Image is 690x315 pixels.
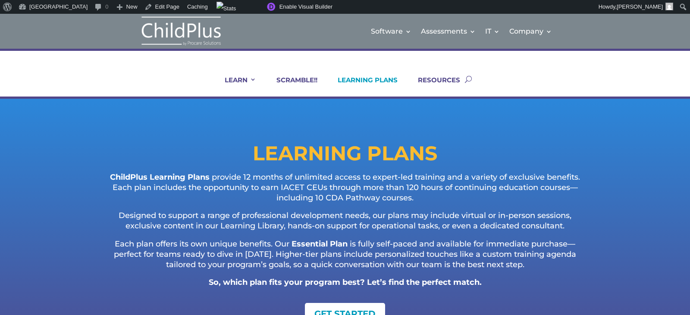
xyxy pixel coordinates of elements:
[327,76,398,97] a: LEARNING PLANS
[69,143,621,168] h1: LEARNING PLANS
[209,278,482,287] strong: So, which plan fits your program best? Let’s find the perfect match.
[103,211,586,239] p: Designed to support a range of professional development needs, our plans may include virtual or i...
[266,76,317,97] a: SCRAMBLE!!
[509,14,552,49] a: Company
[617,3,663,10] span: [PERSON_NAME]
[103,239,586,278] p: Each plan offers its own unique benefits. Our is fully self-paced and available for immediate pur...
[421,14,476,49] a: Assessments
[214,76,256,97] a: LEARN
[485,14,500,49] a: IT
[292,239,348,249] strong: Essential Plan
[407,76,460,97] a: RESOURCES
[371,14,411,49] a: Software
[103,172,586,211] p: provide 12 months of unlimited access to expert-led training and a variety of exclusive benefits....
[216,2,236,16] img: Views over 48 hours. Click for more Jetpack Stats.
[110,172,210,182] strong: ChildPlus Learning Plans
